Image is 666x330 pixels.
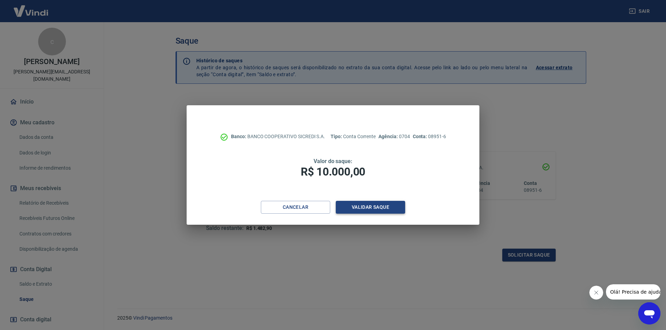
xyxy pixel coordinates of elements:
[301,165,365,178] span: R$ 10.000,00
[231,133,325,140] p: BANCO COOPERATIVO SICREDI S.A.
[261,201,330,214] button: Cancelar
[336,201,405,214] button: Validar saque
[589,286,603,300] iframe: Fechar mensagem
[638,302,660,324] iframe: Botão para abrir a janela de mensagens
[231,134,247,139] span: Banco:
[331,133,376,140] p: Conta Corrente
[331,134,343,139] span: Tipo:
[413,133,446,140] p: 08951-6
[606,284,660,300] iframe: Mensagem da empresa
[378,133,410,140] p: 0704
[413,134,428,139] span: Conta:
[4,5,58,10] span: Olá! Precisa de ajuda?
[378,134,399,139] span: Agência:
[314,158,352,164] span: Valor do saque:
